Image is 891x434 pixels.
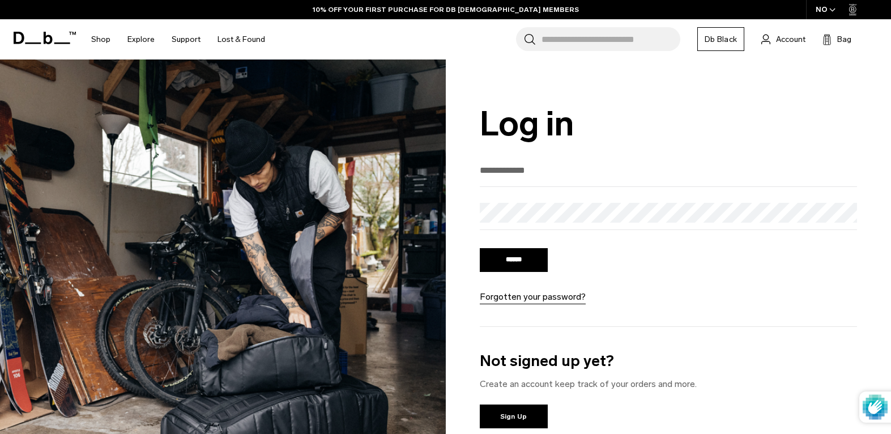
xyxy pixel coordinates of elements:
button: Bag [822,32,851,46]
a: Support [172,19,201,59]
a: Shop [91,19,110,59]
h3: Not signed up yet? [480,350,858,373]
span: Bag [837,33,851,45]
a: Forgotten your password? [480,290,586,304]
a: 10% OFF YOUR FIRST PURCHASE FOR DB [DEMOGRAPHIC_DATA] MEMBERS [313,5,579,15]
a: Db Black [697,27,744,51]
span: Account [776,33,805,45]
nav: Main Navigation [83,19,274,59]
a: Explore [127,19,155,59]
h1: Log in [480,105,858,143]
a: Account [761,32,805,46]
img: Protected by hCaptcha [863,392,888,423]
p: Create an account keep track of your orders and more. [480,377,858,391]
a: Lost & Found [218,19,265,59]
a: Sign Up [480,405,548,428]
